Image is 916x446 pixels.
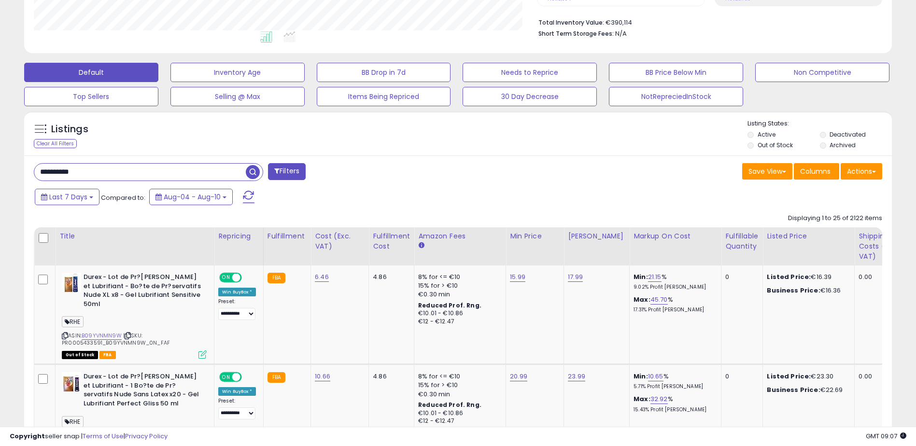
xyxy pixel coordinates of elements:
[568,372,585,381] a: 23.99
[101,193,145,202] span: Compared to:
[10,432,168,441] div: seller snap | |
[315,231,365,251] div: Cost (Exc. VAT)
[10,432,45,441] strong: Copyright
[418,401,481,409] b: Reduced Prof. Rng.
[634,307,714,313] p: 17.31% Profit [PERSON_NAME]
[49,192,87,202] span: Last 7 Days
[634,394,650,404] b: Max:
[373,231,410,251] div: Fulfillment Cost
[170,63,305,82] button: Inventory Age
[830,141,856,149] label: Archived
[568,272,583,282] a: 17.99
[788,214,882,223] div: Displaying 1 to 25 of 2122 items
[634,295,650,304] b: Max:
[24,87,158,106] button: Top Sellers
[758,141,793,149] label: Out of Stock
[418,290,498,299] div: €0.30 min
[609,63,743,82] button: BB Price Below Min
[418,381,498,390] div: 15% for > €10
[218,298,256,320] div: Preset:
[315,372,330,381] a: 10.66
[634,406,714,413] p: 15.43% Profit [PERSON_NAME]
[317,87,451,106] button: Items Being Repriced
[268,372,285,383] small: FBA
[125,432,168,441] a: Privacy Policy
[609,87,743,106] button: NotRepreciedInStock
[418,281,498,290] div: 15% for > €10
[62,372,81,391] img: 51kfAHans1L._SL40_.jpg
[373,273,407,281] div: 4.86
[538,16,875,28] li: €390,114
[84,372,201,410] b: Durex - Lot de Pr?[PERSON_NAME] et Lubrifiant - 1 Bo?te de Pr?servatifs Nude Sans Latex x20 - Gel...
[268,231,307,241] div: Fulfillment
[767,386,847,394] div: €22.69
[315,272,329,282] a: 6.46
[830,130,866,139] label: Deactivated
[634,383,714,390] p: 5.71% Profit [PERSON_NAME]
[538,29,614,38] b: Short Term Storage Fees:
[510,272,525,282] a: 15.99
[418,231,502,241] div: Amazon Fees
[767,273,847,281] div: €16.39
[767,372,847,381] div: €23.30
[463,63,597,82] button: Needs to Reprice
[634,372,648,381] b: Min:
[859,231,908,262] div: Shipping Costs (Exc. VAT)
[800,167,831,176] span: Columns
[170,87,305,106] button: Selling @ Max
[418,390,498,399] div: €0.30 min
[218,398,256,419] div: Preset:
[859,372,905,381] div: 0.00
[35,189,99,205] button: Last 7 Days
[240,373,256,381] span: OFF
[758,130,775,139] label: Active
[24,63,158,82] button: Default
[268,273,285,283] small: FBA
[747,119,892,128] p: Listing States:
[218,387,256,396] div: Win BuyBox *
[418,273,498,281] div: 8% for <= €10
[630,227,721,265] th: The percentage added to the cost of goods (COGS) that forms the calculator for Min & Max prices.
[634,295,714,313] div: %
[62,273,207,358] div: ASIN:
[634,372,714,390] div: %
[767,286,847,295] div: €16.36
[510,372,527,381] a: 20.99
[767,372,811,381] b: Listed Price:
[220,373,232,381] span: ON
[418,241,424,250] small: Amazon Fees.
[538,18,604,27] b: Total Inventory Value:
[418,372,498,381] div: 8% for <= €10
[62,332,170,346] span: | SKU: PR0005433591_B09YVNMN9W_0N_FAF
[418,309,498,318] div: €10.01 - €10.86
[725,372,755,381] div: 0
[615,29,627,38] span: N/A
[62,273,81,292] img: 414olsGxRaL._SL40_.jpg
[164,192,221,202] span: Aug-04 - Aug-10
[83,432,124,441] a: Terms of Use
[99,351,116,359] span: FBA
[634,273,714,291] div: %
[650,394,668,404] a: 32.92
[634,395,714,413] div: %
[34,139,77,148] div: Clear All Filters
[59,231,210,241] div: Title
[418,409,498,418] div: €10.01 - €10.86
[317,63,451,82] button: BB Drop in 7d
[218,231,259,241] div: Repricing
[51,123,88,136] h5: Listings
[418,301,481,309] b: Reduced Prof. Rng.
[725,273,755,281] div: 0
[373,372,407,381] div: 4.86
[568,231,625,241] div: [PERSON_NAME]
[240,274,256,282] span: OFF
[84,273,201,311] b: Durex - Lot de Pr?[PERSON_NAME] et Lubrifiant - Bo?te de Pr?servatifs Nude XL x8 - Gel Lubrifiant...
[742,163,792,180] button: Save View
[767,231,850,241] div: Listed Price
[859,273,905,281] div: 0.00
[794,163,839,180] button: Columns
[725,231,759,251] div: Fulfillable Quantity
[767,286,820,295] b: Business Price:
[634,272,648,281] b: Min:
[648,372,663,381] a: 10.65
